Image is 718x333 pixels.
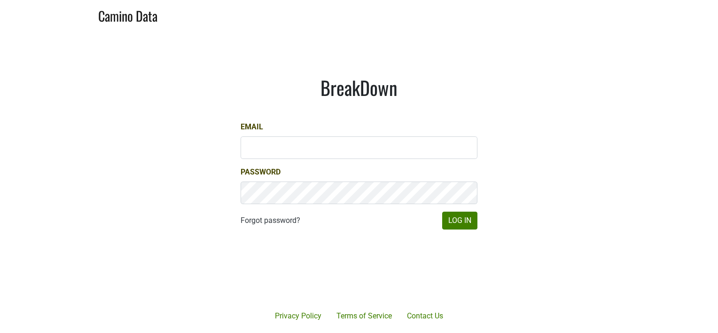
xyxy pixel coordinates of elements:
[241,215,300,226] a: Forgot password?
[399,307,451,325] a: Contact Us
[98,4,157,26] a: Camino Data
[241,166,281,178] label: Password
[267,307,329,325] a: Privacy Policy
[442,212,477,230] button: Log In
[241,76,477,99] h1: BreakDown
[329,307,399,325] a: Terms of Service
[241,121,263,133] label: Email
